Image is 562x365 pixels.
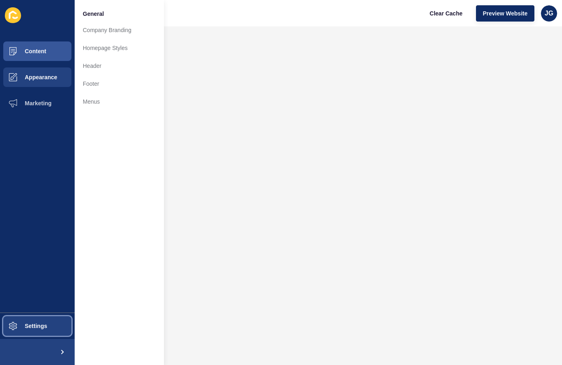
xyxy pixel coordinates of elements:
[545,9,553,17] span: JG
[483,9,528,17] span: Preview Website
[75,93,164,111] a: Menus
[83,10,104,18] span: General
[75,57,164,75] a: Header
[75,21,164,39] a: Company Branding
[430,9,463,17] span: Clear Cache
[75,75,164,93] a: Footer
[423,5,469,22] button: Clear Cache
[75,39,164,57] a: Homepage Styles
[476,5,534,22] button: Preview Website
